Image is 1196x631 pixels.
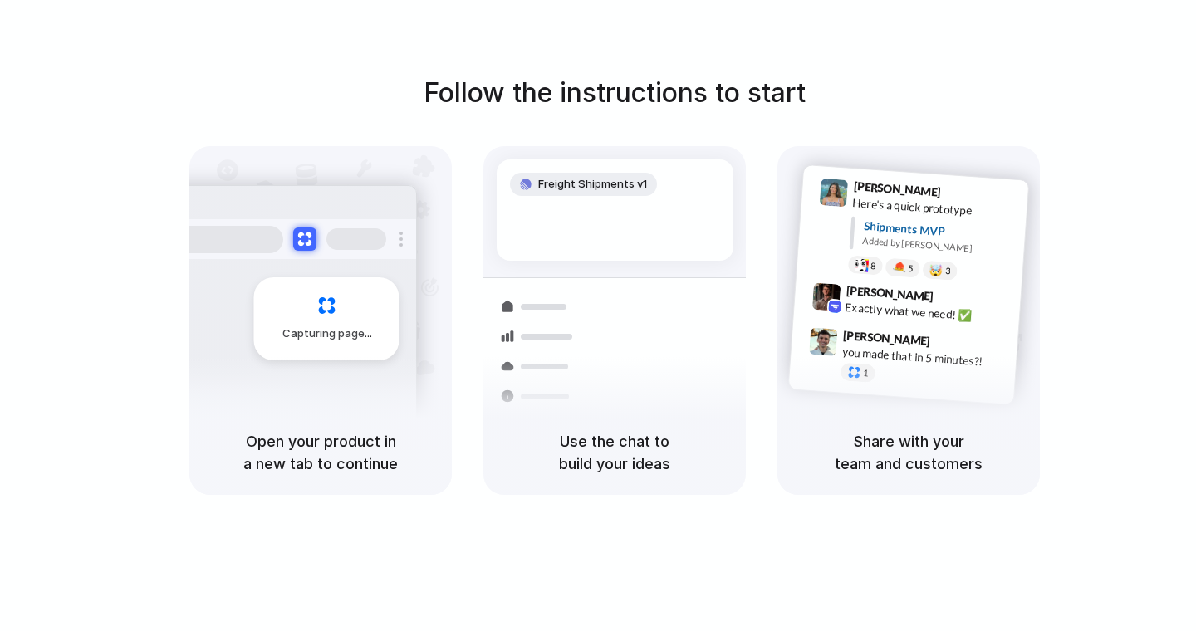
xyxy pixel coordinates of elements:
[209,430,432,475] h5: Open your product in a new tab to continue
[945,267,951,276] span: 3
[282,325,375,342] span: Capturing page
[863,218,1017,245] div: Shipments MVP
[797,430,1020,475] h5: Share with your team and customers
[946,185,980,205] span: 9:41 AM
[929,264,944,276] div: 🤯
[863,369,869,378] span: 1
[846,281,934,306] span: [PERSON_NAME]
[853,177,941,201] span: [PERSON_NAME]
[538,176,647,193] span: Freight Shipments v1
[908,264,914,273] span: 5
[843,326,931,350] span: [PERSON_NAME]
[870,262,876,271] span: 8
[424,73,806,113] h1: Follow the instructions to start
[862,234,1015,258] div: Added by [PERSON_NAME]
[845,298,1011,326] div: Exactly what we need! ✅
[852,194,1018,223] div: Here's a quick prototype
[503,430,726,475] h5: Use the chat to build your ideas
[935,334,969,354] span: 9:47 AM
[841,343,1007,371] div: you made that in 5 minutes?!
[939,289,973,309] span: 9:42 AM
